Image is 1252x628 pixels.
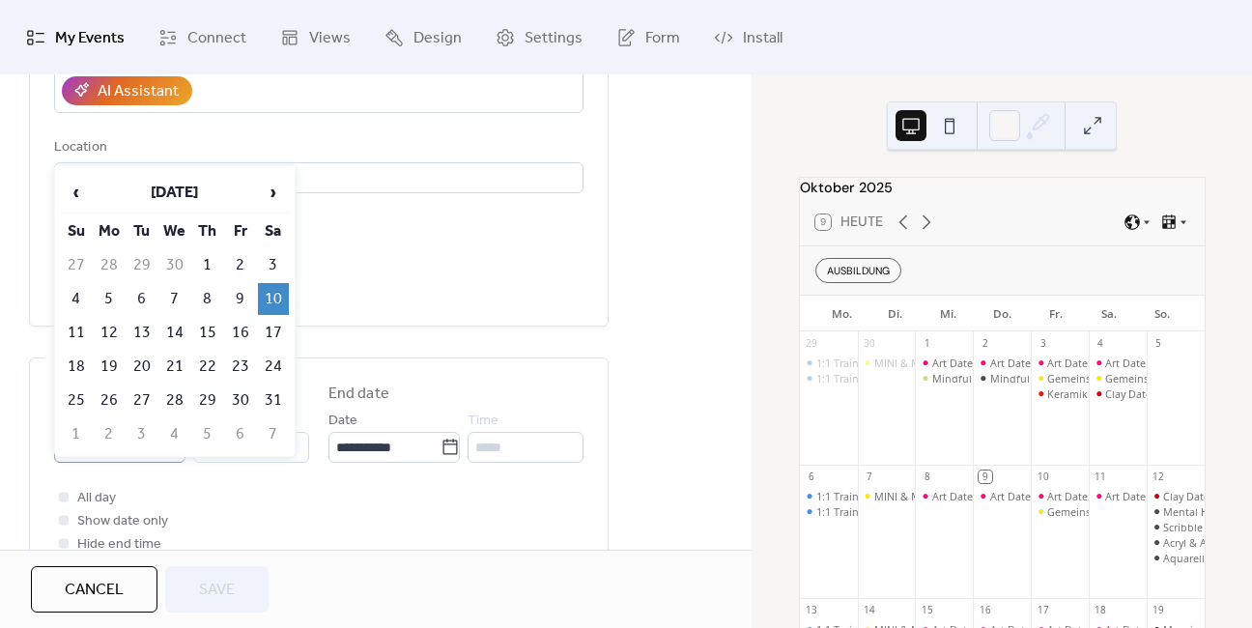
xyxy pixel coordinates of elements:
[863,337,876,351] div: 30
[12,8,139,67] a: My Events
[816,489,1181,503] div: 1:1 Training mit [PERSON_NAME] (digital oder 5020 [GEOGRAPHIC_DATA])
[258,283,289,315] td: 10
[94,385,125,416] td: 26
[94,249,125,281] td: 28
[62,173,91,212] span: ‹
[1147,520,1205,534] div: Scribble & Befreiung: Mental Health Weekend
[468,410,498,433] span: Time
[1089,386,1147,401] div: Clay Date
[915,371,973,385] div: Mindful Moves – Achtsame Körperübungen für mehr Balance
[77,533,161,557] span: Hide end time
[159,283,190,315] td: 7
[61,351,92,383] td: 18
[979,471,992,484] div: 9
[62,76,192,105] button: AI Assistant
[868,296,922,332] div: Di.
[192,385,223,416] td: 29
[973,371,1031,385] div: Mindful Morning
[1147,504,1205,519] div: Mental Health Sunday: Vom Konsumieren ins Kreieren
[858,356,916,370] div: MINI & ME: Dein Moment mit Baby
[31,566,157,613] button: Cancel
[645,23,680,53] span: Form
[1047,356,1225,370] div: Art Date: create & celebrate yourself
[1031,356,1089,370] div: Art Date: create & celebrate yourself
[127,317,157,349] td: 13
[127,385,157,416] td: 27
[921,604,934,617] div: 15
[225,351,256,383] td: 23
[800,356,858,370] div: 1:1 Training mit Caterina (digital oder 5020 Salzburg)
[816,371,1181,385] div: 1:1 Training mit [PERSON_NAME] (digital oder 5020 [GEOGRAPHIC_DATA])
[61,215,92,247] th: Su
[915,356,973,370] div: Art Date: create & celebrate yourself
[1029,296,1082,332] div: Fr.
[127,249,157,281] td: 29
[94,317,125,349] td: 12
[815,296,868,332] div: Mo.
[98,80,179,103] div: AI Assistant
[328,383,389,406] div: End date
[1031,386,1089,401] div: Keramikmalerei: Gestalte deinen Selbstliebe-Anker
[225,283,256,315] td: 9
[192,215,223,247] th: Th
[915,489,973,503] div: Art Date: create & celebrate yourself
[1152,337,1165,351] div: 5
[413,23,462,53] span: Design
[127,283,157,315] td: 6
[192,418,223,450] td: 5
[990,356,1168,370] div: Art Date: create & celebrate yourself
[192,317,223,349] td: 15
[192,283,223,315] td: 8
[1147,489,1205,503] div: Clay Date
[858,489,916,503] div: MINI & ME: Dein Moment mit Baby
[1163,489,1209,503] div: Clay Date
[159,385,190,416] td: 28
[258,351,289,383] td: 24
[61,418,92,450] td: 1
[159,317,190,349] td: 14
[225,418,256,450] td: 6
[225,317,256,349] td: 16
[990,371,1075,385] div: Mindful Morning
[127,215,157,247] th: Tu
[743,23,782,53] span: Install
[979,337,992,351] div: 2
[266,8,365,67] a: Views
[258,317,289,349] td: 17
[932,371,1236,385] div: Mindful Moves – Achtsame Körperübungen für mehr Balance
[976,296,1029,332] div: Do.
[1136,296,1189,332] div: So.
[1031,371,1089,385] div: Gemeinsam stark: Kreativzeit für Kind & Eltern
[874,356,1047,370] div: MINI & ME: Dein Moment mit Baby
[61,283,92,315] td: 4
[370,8,476,67] a: Design
[922,296,975,332] div: Mi.
[94,283,125,315] td: 5
[1147,535,1205,550] div: Acryl & Ausdruck: Mental Health Weekend
[979,604,992,617] div: 16
[805,337,818,351] div: 29
[159,249,190,281] td: 30
[699,8,797,67] a: Install
[127,418,157,450] td: 3
[258,215,289,247] th: Sa
[1152,604,1165,617] div: 19
[61,317,92,349] td: 11
[1095,337,1108,351] div: 4
[800,371,858,385] div: 1:1 Training mit Caterina (digital oder 5020 Salzburg)
[65,579,124,602] span: Cancel
[1095,604,1108,617] div: 18
[805,604,818,617] div: 13
[1105,386,1152,401] div: Clay Date
[225,215,256,247] th: Fr
[816,356,1181,370] div: 1:1 Training mit [PERSON_NAME] (digital oder 5020 [GEOGRAPHIC_DATA])
[863,471,876,484] div: 7
[1095,471,1108,484] div: 11
[144,8,261,67] a: Connect
[94,351,125,383] td: 19
[55,23,125,53] span: My Events
[259,173,288,212] span: ›
[192,351,223,383] td: 22
[127,351,157,383] td: 20
[800,489,858,503] div: 1:1 Training mit Caterina (digital oder 5020 Salzburg)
